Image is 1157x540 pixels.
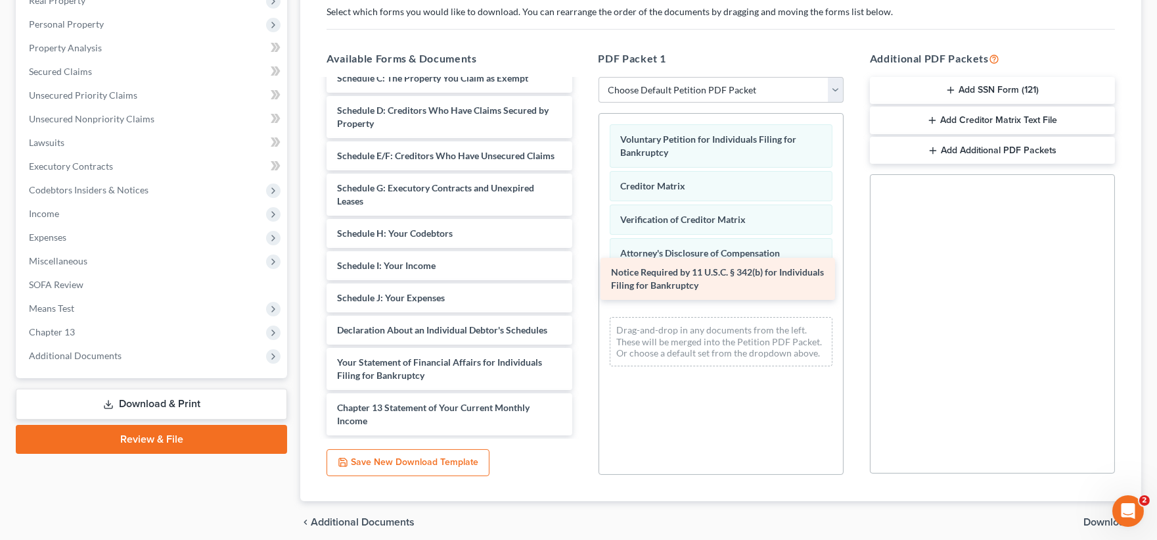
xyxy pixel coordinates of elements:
button: Download chevron_right [1083,517,1141,528]
span: Executory Contracts [29,160,113,172]
span: Verification of Creditor Matrix [621,214,746,225]
a: Unsecured Priority Claims [18,84,287,107]
iframe: Intercom live chat [1112,495,1144,527]
span: Schedule I: Your Income [337,260,436,271]
span: Schedule H: Your Codebtors [337,228,453,239]
span: Lawsuits [29,137,64,148]
span: Unsecured Priority Claims [29,89,137,101]
h5: Additional PDF Packets [870,51,1115,66]
a: Secured Claims [18,60,287,84]
span: Voluntary Petition for Individuals Filing for Bankruptcy [621,134,797,158]
span: Schedule J: Your Expenses [337,292,445,303]
span: Miscellaneous [29,255,87,266]
a: Review & File [16,425,287,454]
span: Schedule E/F: Creditors Who Have Unsecured Claims [337,150,555,161]
span: Additional Documents [29,350,122,361]
span: Chapter 13 Statement of Your Current Monthly Income [337,402,530,426]
span: Your Statement of Financial Affairs for Individuals Filing for Bankruptcy [337,356,542,381]
button: Add Additional PDF Packets [870,137,1115,164]
a: SOFA Review [18,273,287,297]
h5: PDF Packet 1 [599,51,844,66]
span: Notice Required by 11 U.S.C. § 342(b) for Individuals Filing for Bankruptcy [611,266,824,291]
p: Select which forms you would like to download. You can rearrange the order of the documents by dr... [327,5,1115,18]
a: Unsecured Nonpriority Claims [18,107,287,131]
button: Save New Download Template [327,449,489,477]
a: Download & Print [16,389,287,420]
span: Additional Documents [311,517,415,528]
span: Chapter 13 [29,326,75,337]
button: Add SSN Form (121) [870,77,1115,105]
a: Executory Contracts [18,155,287,178]
span: Schedule G: Executory Contracts and Unexpired Leases [337,182,534,207]
button: Add Creditor Matrix Text File [870,107,1115,134]
span: Expenses [29,232,66,243]
span: Secured Claims [29,66,92,77]
span: 2 [1139,495,1150,506]
a: Lawsuits [18,131,287,155]
span: Schedule D: Creditors Who Have Claims Secured by Property [337,105,549,129]
span: Schedule C: The Property You Claim as Exempt [337,72,528,84]
span: SOFA Review [29,279,83,290]
span: Means Test [29,303,74,314]
a: chevron_left Additional Documents [300,517,415,528]
span: Codebtors Insiders & Notices [29,184,148,195]
div: Drag-and-drop in any documents from the left. These will be merged into the Petition PDF Packet. ... [610,317,832,366]
span: Attorney's Disclosure of Compensation [621,247,781,258]
h5: Available Forms & Documents [327,51,572,66]
span: Creditor Matrix [621,180,686,191]
span: Unsecured Nonpriority Claims [29,113,154,124]
span: Personal Property [29,18,104,30]
span: Download [1083,517,1131,528]
a: Property Analysis [18,36,287,60]
i: chevron_left [300,517,311,528]
span: Property Analysis [29,42,102,53]
span: Income [29,208,59,219]
span: Declaration About an Individual Debtor's Schedules [337,324,547,335]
